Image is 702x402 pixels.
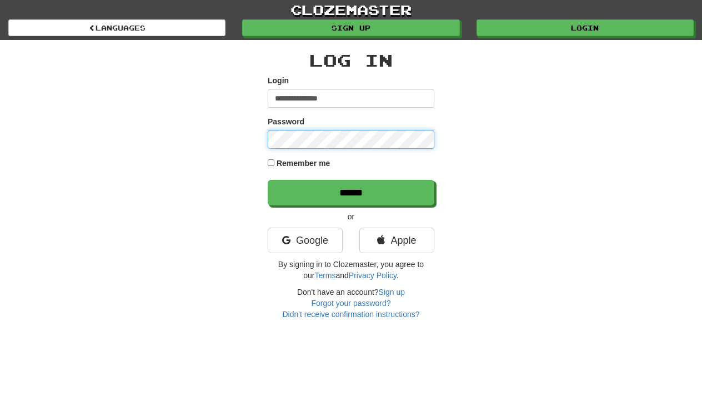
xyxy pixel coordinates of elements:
[242,19,459,36] a: Sign up
[477,19,694,36] a: Login
[268,116,304,127] label: Password
[359,228,434,253] a: Apple
[268,259,434,281] p: By signing in to Clozemaster, you agree to our and .
[379,288,405,297] a: Sign up
[282,310,419,319] a: Didn't receive confirmation instructions?
[311,299,390,308] a: Forgot your password?
[349,271,397,280] a: Privacy Policy
[268,75,289,86] label: Login
[268,51,434,69] h2: Log In
[8,19,225,36] a: Languages
[277,158,330,169] label: Remember me
[268,228,343,253] a: Google
[314,271,335,280] a: Terms
[268,287,434,320] div: Don't have an account?
[268,211,434,222] p: or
